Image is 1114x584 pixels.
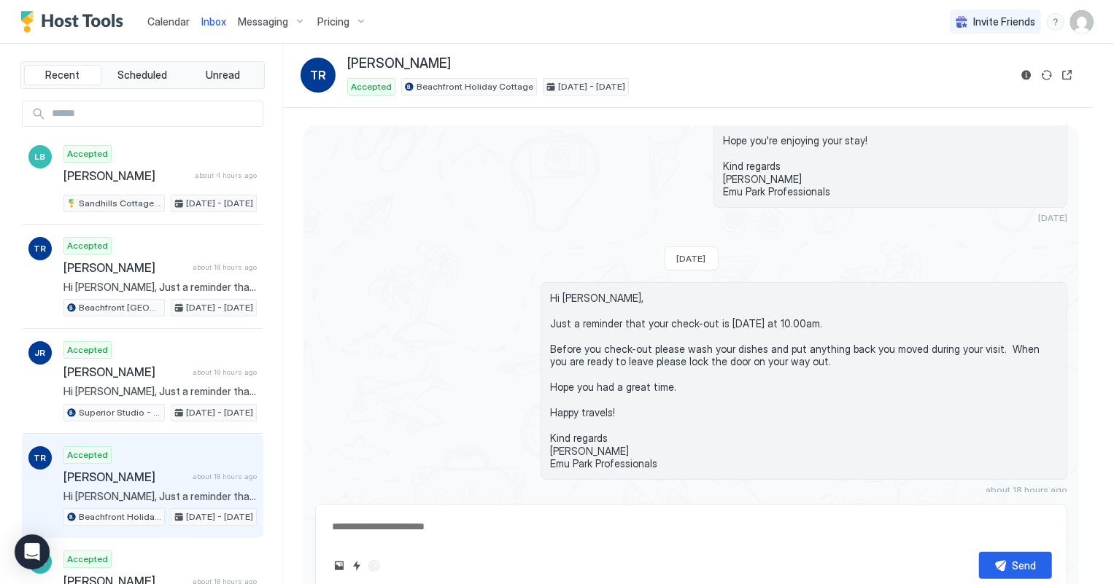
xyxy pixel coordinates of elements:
span: [DATE] [677,253,706,264]
span: [DATE] [1038,212,1067,223]
span: Hi [PERSON_NAME], Just wanted to check in and make sure you have everything you need? Hope you're... [723,83,1058,198]
button: Upload image [330,557,348,575]
span: [DATE] - [DATE] [186,406,253,419]
span: about 18 hours ago [986,484,1067,495]
button: Reservation information [1018,66,1035,84]
span: about 18 hours ago [193,367,257,377]
span: TR [310,66,326,84]
span: Hi [PERSON_NAME], Just a reminder that your check-out is [DATE] at 10.00am. Before you check-out ... [550,292,1058,470]
span: Invite Friends [973,15,1035,28]
button: Send [979,552,1052,579]
div: User profile [1070,10,1094,34]
span: JR [35,346,46,359]
span: [DATE] - [DATE] [186,301,253,314]
span: about 18 hours ago [193,472,257,481]
button: Scheduled [104,65,182,85]
span: Pricing [317,15,349,28]
a: Calendar [147,14,190,29]
span: Beachfront Holiday Cottage [79,510,161,523]
span: Superior Studio - Unit 4 - 1103724901 [79,406,161,419]
span: TR [34,451,47,464]
span: Hi [PERSON_NAME], Just a reminder that your check-out is [DATE] at 10.00am. Before you check-out ... [63,385,257,398]
span: [PERSON_NAME] [63,365,187,379]
span: [DATE] - [DATE] [558,80,625,93]
div: Send [1013,558,1037,573]
span: Beachfront Holiday Cottage [417,80,533,93]
span: Inbox [201,15,226,28]
a: Host Tools Logo [20,11,130,33]
span: Hi [PERSON_NAME], Just a reminder that your check-out is [DATE] at 10.00am. Before you check-out ... [63,490,257,503]
span: Scheduled [118,69,168,82]
button: Sync reservation [1038,66,1056,84]
span: [PERSON_NAME] [347,55,451,72]
button: Recent [24,65,101,85]
span: LB [35,150,46,163]
div: tab-group [20,61,265,89]
span: about 18 hours ago [193,262,257,272]
span: Accepted [351,80,392,93]
button: Unread [184,65,261,85]
span: Hi [PERSON_NAME], Just a reminder that your check-out is [DATE] at 10.00am. Before you check-out ... [63,281,257,294]
span: about 4 hours ago [195,171,257,180]
button: Open reservation [1059,66,1076,84]
span: [PERSON_NAME] [63,470,187,484]
span: Beachfront [GEOGRAPHIC_DATA] [79,301,161,314]
div: menu [1047,13,1064,31]
span: Messaging [238,15,288,28]
span: Accepted [67,553,108,566]
span: [DATE] - [DATE] [186,197,253,210]
button: Quick reply [348,557,365,575]
span: [PERSON_NAME] [63,168,189,183]
span: Recent [45,69,80,82]
span: [DATE] - [DATE] [186,510,253,523]
span: Accepted [67,343,108,357]
input: Input Field [46,101,263,126]
span: Accepted [67,239,108,252]
span: Accepted [67,448,108,462]
span: [PERSON_NAME] [63,260,187,275]
span: Sandhills Cottage - [STREET_ADDRESS] [79,197,161,210]
div: Open Intercom Messenger [15,534,50,569]
a: Inbox [201,14,226,29]
span: Unread [206,69,240,82]
span: Accepted [67,147,108,160]
span: TR [34,242,47,255]
span: Calendar [147,15,190,28]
